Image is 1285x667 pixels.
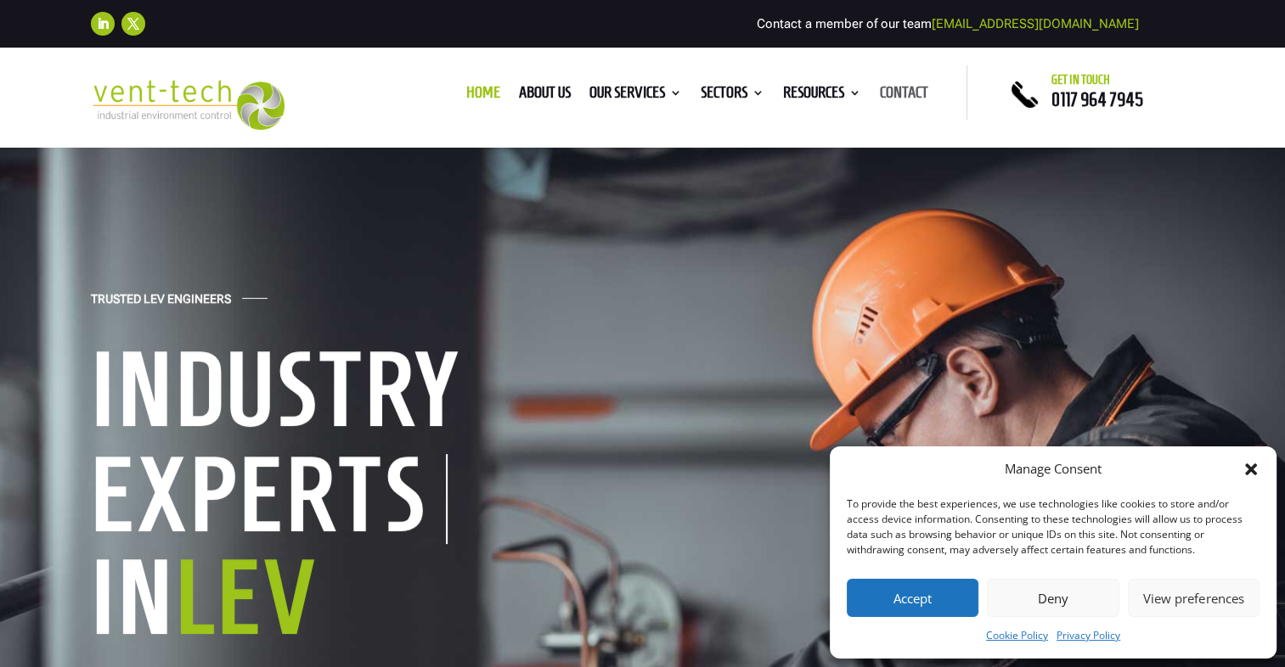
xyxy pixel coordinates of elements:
a: [EMAIL_ADDRESS][DOMAIN_NAME] [932,16,1139,31]
a: Sectors [701,87,764,105]
button: Accept [847,579,978,617]
h1: In [91,544,617,659]
span: LEV [175,541,318,653]
div: Manage Consent [1005,459,1102,479]
a: 0117 964 7945 [1051,89,1143,109]
a: About us [519,87,571,105]
span: Contact a member of our team [757,16,1139,31]
a: Home [466,87,500,105]
a: Cookie Policy [986,625,1048,646]
a: Follow on X [121,12,145,36]
a: Privacy Policy [1057,625,1120,646]
div: Close dialog [1243,461,1260,478]
h4: Trusted LEV Engineers [91,292,231,315]
button: View preferences [1128,579,1260,617]
button: Deny [987,579,1119,617]
a: Resources [783,87,861,105]
div: To provide the best experiences, we use technologies like cookies to store and/or access device i... [847,496,1258,558]
img: 2023-09-27T08_35_16.549ZVENT-TECH---Clear-background [91,80,285,130]
h1: Experts [91,454,448,544]
a: Follow on LinkedIn [91,12,115,36]
h1: Industry [91,336,617,451]
a: Our Services [589,87,682,105]
span: Get in touch [1051,73,1110,87]
a: Contact [880,87,928,105]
